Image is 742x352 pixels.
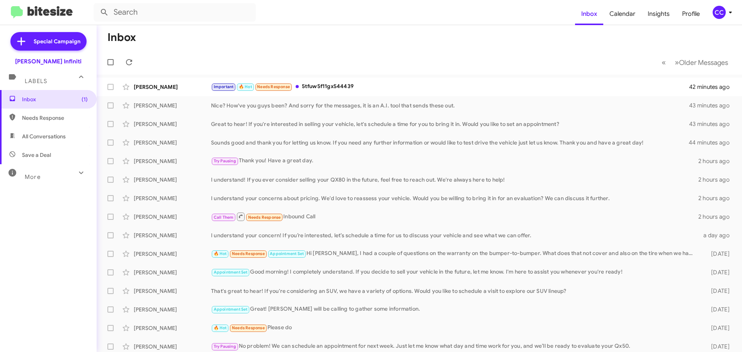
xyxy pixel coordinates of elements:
[689,102,736,109] div: 43 minutes ago
[22,114,88,122] span: Needs Response
[662,58,666,67] span: «
[134,250,211,258] div: [PERSON_NAME]
[211,212,698,221] div: Inbound Call
[679,58,728,67] span: Older Messages
[134,306,211,313] div: [PERSON_NAME]
[211,120,689,128] div: Great to hear! If you're interested in selling your vehicle, let's schedule a time for you to bri...
[134,83,211,91] div: [PERSON_NAME]
[699,306,736,313] div: [DATE]
[698,157,736,165] div: 2 hours ago
[699,343,736,350] div: [DATE]
[603,3,642,25] a: Calendar
[34,37,80,45] span: Special Campaign
[689,139,736,146] div: 44 minutes ago
[211,102,689,109] div: Nice? How've you guys been? And sorry for the messages, it is an A.I. tool that sends these out.
[642,3,676,25] a: Insights
[706,6,733,19] button: CC
[214,270,248,275] span: Appointment Set
[214,307,248,312] span: Appointment Set
[257,84,290,89] span: Needs Response
[82,95,88,103] span: (1)
[270,251,304,256] span: Appointment Set
[134,139,211,146] div: [PERSON_NAME]
[575,3,603,25] a: Inbox
[211,249,699,258] div: Hi [PERSON_NAME], I had a couple of questions on the warranty on the bumper-to-bumper. What does ...
[211,82,689,91] div: 5tfuw5f11gx544439
[232,325,265,330] span: Needs Response
[25,173,41,180] span: More
[211,342,699,351] div: No problem! We can schedule an appointment for next week. Just let me know what day and time work...
[699,287,736,295] div: [DATE]
[699,231,736,239] div: a day ago
[134,269,211,276] div: [PERSON_NAME]
[214,344,236,349] span: Try Pausing
[211,156,698,165] div: Thank you! Have a great day.
[232,251,265,256] span: Needs Response
[25,78,47,85] span: Labels
[22,133,66,140] span: All Conversations
[657,54,733,70] nav: Page navigation example
[699,250,736,258] div: [DATE]
[134,324,211,332] div: [PERSON_NAME]
[134,102,211,109] div: [PERSON_NAME]
[239,84,252,89] span: 🔥 Hot
[211,305,699,314] div: Great! [PERSON_NAME] will be calling to gather some information.
[698,194,736,202] div: 2 hours ago
[134,120,211,128] div: [PERSON_NAME]
[134,157,211,165] div: [PERSON_NAME]
[248,215,281,220] span: Needs Response
[713,6,726,19] div: CC
[676,3,706,25] a: Profile
[22,95,88,103] span: Inbox
[211,139,689,146] div: Sounds good and thank you for letting us know. If you need any further information or would like ...
[134,287,211,295] div: [PERSON_NAME]
[15,58,82,65] div: [PERSON_NAME] Infiniti
[214,158,236,163] span: Try Pausing
[211,287,699,295] div: That's great to hear! If you're considering an SUV, we have a variety of options. Would you like ...
[211,268,699,277] div: Good morning! I completely understand. If you decide to sell your vehicle in the future, let me k...
[214,84,234,89] span: Important
[22,151,51,159] span: Save a Deal
[698,176,736,184] div: 2 hours ago
[699,269,736,276] div: [DATE]
[134,194,211,202] div: [PERSON_NAME]
[689,120,736,128] div: 43 minutes ago
[211,231,699,239] div: I understand your concern! If you’re interested, let’s schedule a time for us to discuss your veh...
[134,176,211,184] div: [PERSON_NAME]
[670,54,733,70] button: Next
[214,325,227,330] span: 🔥 Hot
[94,3,256,22] input: Search
[699,324,736,332] div: [DATE]
[675,58,679,67] span: »
[211,194,698,202] div: I understand your concerns about pricing. We'd love to reassess your vehicle. Would you be willin...
[214,251,227,256] span: 🔥 Hot
[107,31,136,44] h1: Inbox
[10,32,87,51] a: Special Campaign
[134,213,211,221] div: [PERSON_NAME]
[211,176,698,184] div: I understand! If you ever consider selling your QX80 in the future, feel free to reach out. We're...
[134,231,211,239] div: [PERSON_NAME]
[211,323,699,332] div: Please do
[657,54,671,70] button: Previous
[689,83,736,91] div: 42 minutes ago
[698,213,736,221] div: 2 hours ago
[134,343,211,350] div: [PERSON_NAME]
[214,215,234,220] span: Call Them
